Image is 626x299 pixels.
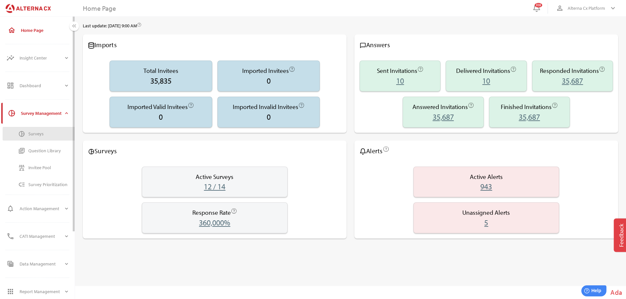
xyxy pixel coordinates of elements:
div: Home Page [83,4,116,12]
i: table_view [7,260,14,268]
i: expand_more [64,261,69,267]
div: Question Library [28,148,69,154]
i: apps [7,288,14,295]
div: Imported Valid Invitees [115,102,206,112]
div: Invitee Pool [28,165,69,170]
div: Answered Invitations [408,102,478,112]
div: Response Rate [147,208,282,217]
a: 10 [396,76,404,86]
div: Imported Invalid Invitees [223,102,314,112]
div: Dashboard [20,78,64,93]
div: Imports [88,40,341,50]
i: expand_more [64,233,69,239]
i: chat_bubble_outline [360,42,366,49]
div: Delivered Invitations [451,66,521,75]
a: Invitee Pool [1,161,75,174]
div: Last update: [DATE] 9:00 AM [83,22,618,29]
i: expand_more [64,289,69,294]
div: Survey Prioritization [28,182,69,187]
i: expand_more [64,110,69,116]
i: pie_chart_outlined [88,148,95,155]
i: insights [7,54,14,62]
div: Responded Invitations [538,66,607,75]
div: Answers [360,40,613,50]
div: Total Invitees [115,66,206,75]
div: 938 [535,3,542,7]
span: Ada [610,288,622,296]
div: 0 [115,112,206,122]
a: 35,687 [433,112,454,122]
i: expand_more [64,55,69,61]
a: 10 [482,76,490,86]
div: Unassigned Alerts [419,208,554,217]
div: Survey Management [21,105,64,121]
div: Surveys [28,131,69,137]
div: 0 [223,112,314,122]
span: Alterna Cx Platform [568,4,605,12]
div: 0 [223,75,314,86]
div: 35,835 [115,75,206,86]
a: 938 [531,3,542,14]
a: Surveys [1,127,75,141]
a: Home Page [1,20,75,41]
button: Menu [69,21,79,31]
i: home [8,26,16,34]
div: Alerts [360,146,613,156]
a: 12 / 14 [204,182,225,191]
i: keyboard_double_arrow_left [71,23,78,30]
i: library_books [18,147,25,154]
div: Imported Invitees [223,66,314,75]
div: Insight Center [20,50,64,66]
a: 5 [484,218,488,227]
div: Data Management [20,256,64,272]
div: Active Surveys [147,172,282,182]
i: notifications [7,205,14,212]
div: Finished Invitations [495,102,564,112]
a: 35,687 [562,76,583,86]
div: Surveys [88,146,341,156]
a: Question Library [1,144,75,157]
div: Action Management [20,201,64,216]
i: low_priority [18,181,25,188]
i: keyboard_arrow_down [609,4,617,12]
i: person_outline [556,4,564,12]
i: expand_more [64,83,69,88]
i: dashboard [7,82,14,89]
i: phone [7,232,14,240]
i: expand_more [64,206,69,211]
a: Survey Prioritization [1,178,75,191]
div: Home Page [21,28,69,33]
span: Feedback [618,224,625,247]
div: CATI Management [20,228,64,244]
i: pie_chart_outlined [8,109,16,117]
div: Sent Invitations [365,66,435,75]
div: Active Alerts [419,172,554,182]
a: 35,687 [519,112,540,122]
a: 360,000% [199,218,230,227]
a: 943 [480,182,492,191]
i: reduce_capacity [18,164,25,171]
i: pie_chart_outlined [18,130,25,137]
